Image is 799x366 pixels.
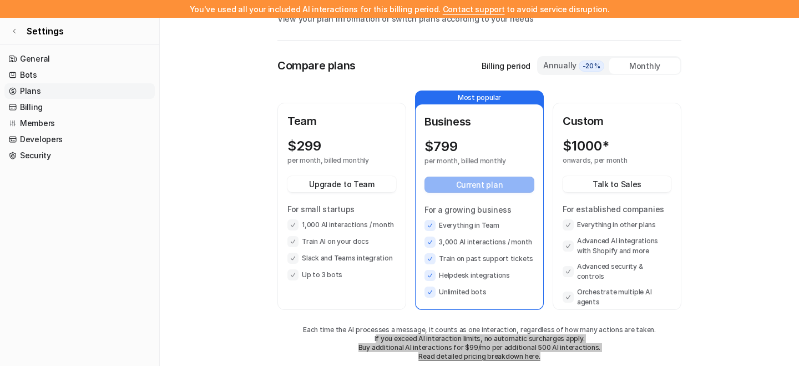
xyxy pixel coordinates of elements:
div: Annually [543,59,605,72]
a: Bots [4,67,155,83]
p: $ 299 [287,138,321,154]
span: Settings [27,24,64,38]
li: Slack and Teams integration [287,253,396,264]
p: onwards, per month [563,156,651,165]
p: per month, billed monthly [287,156,376,165]
button: Talk to Sales [563,176,671,192]
div: Monthly [609,58,680,74]
p: Buy additional AI interactions for $99/mo per additional 500 AI interactions. [277,343,681,352]
p: $ 1000* [563,138,609,154]
li: Train AI on your docs [287,236,396,247]
p: For small startups [287,203,396,215]
a: Plans [4,83,155,99]
a: General [4,51,155,67]
li: 3,000 AI interactions / month [424,237,534,248]
li: Train on past support tickets [424,253,534,264]
p: Each time the AI processes a message, it counts as one interaction, regardless of how many action... [277,325,681,334]
p: per month, billed monthly [424,157,514,166]
li: Advanced security & controls [563,262,671,282]
span: -20% [579,61,604,72]
p: If you exceed AI interaction limits, no automatic surcharges apply. [277,334,681,343]
p: Compare plans [277,57,356,74]
li: Everything in Team [424,220,534,231]
li: Orchestrate multiple AI agents [563,287,671,307]
p: Billing period [482,60,530,72]
a: Billing [4,99,155,115]
li: 1,000 AI interactions / month [287,219,396,230]
p: Team [287,113,396,129]
a: Developers [4,132,155,147]
button: Upgrade to Team [287,176,396,192]
a: Security [4,148,155,163]
span: Contact support [443,4,505,14]
button: Current plan [424,177,534,193]
li: Up to 3 bots [287,269,396,280]
p: Most popular [416,91,543,104]
li: Unlimited bots [424,287,534,298]
li: Advanced AI integrations with Shopify and more [563,236,671,256]
p: Custom [563,113,671,129]
a: Read detailed pricing breakdown here. [418,352,540,360]
p: View your plan information or switch plans according to your needs [277,13,681,24]
p: Business [424,113,534,130]
li: Everything in other plans [563,219,671,230]
a: Members [4,116,155,131]
p: For established companies [563,203,671,215]
p: For a growing business [424,204,534,215]
p: $ 799 [424,139,458,154]
li: Helpdesk integrations [424,270,534,281]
